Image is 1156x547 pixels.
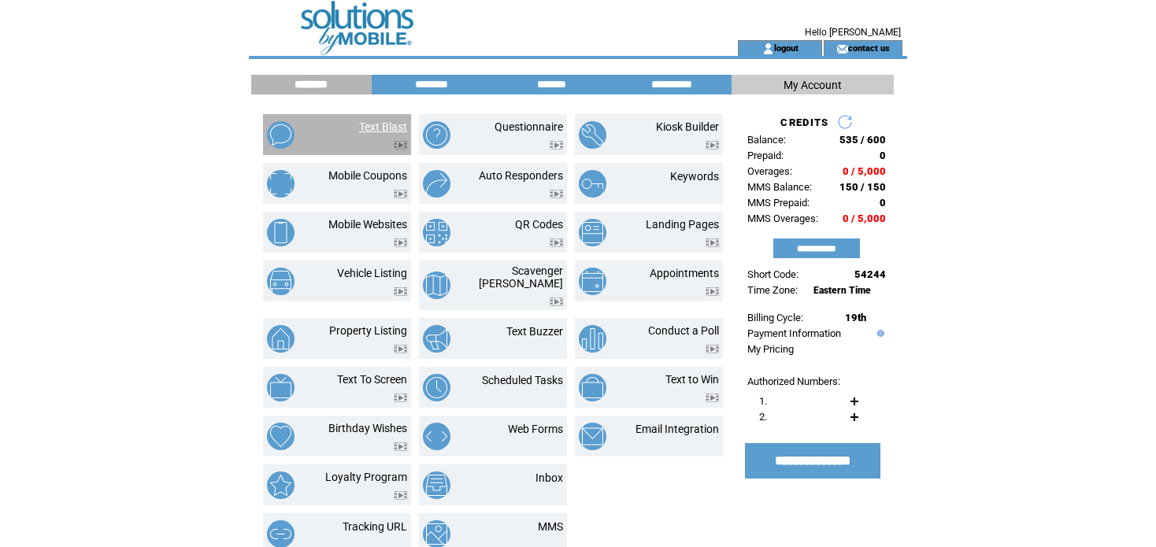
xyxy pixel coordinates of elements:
span: 2. [759,411,767,423]
img: mobile-websites.png [267,219,295,246]
img: loyalty-program.png [267,471,295,499]
span: MMS Prepaid: [747,197,810,209]
span: CREDITS [780,116,828,128]
a: Scheduled Tasks [482,374,563,386]
span: My Account [784,79,842,91]
img: video.png [394,345,407,353]
span: MMS Balance: [747,181,812,193]
a: My Pricing [747,343,794,355]
img: video.png [394,287,407,296]
span: 0 / 5,000 [843,213,886,224]
img: auto-responders.png [423,170,450,198]
span: 0 [880,150,886,161]
img: scavenger-hunt.png [423,272,450,299]
span: Balance: [747,134,786,146]
a: Vehicle Listing [337,267,407,279]
a: MMS [538,520,563,533]
span: 54244 [854,268,886,280]
img: help.gif [873,330,884,337]
img: text-blast.png [267,121,295,149]
img: video.png [706,287,719,296]
img: video.png [394,190,407,198]
img: video.png [706,394,719,402]
span: 1. [759,395,767,407]
img: text-buzzer.png [423,325,450,353]
a: Text Blast [359,120,407,133]
a: Tracking URL [343,520,407,533]
a: contact us [848,43,890,53]
a: Property Listing [329,324,407,337]
img: video.png [394,141,407,150]
span: 0 / 5,000 [843,165,886,177]
img: mobile-coupons.png [267,170,295,198]
img: account_icon.gif [762,43,774,55]
img: qr-codes.png [423,219,450,246]
span: 19th [845,312,866,323]
img: kiosk-builder.png [579,121,606,149]
span: Hello [PERSON_NAME] [805,27,901,38]
a: Email Integration [635,423,719,435]
img: appointments.png [579,268,606,295]
img: web-forms.png [423,423,450,450]
a: QR Codes [515,218,563,231]
span: Short Code: [747,268,798,280]
a: Birthday Wishes [328,422,407,434]
a: Appointments [650,267,719,279]
a: Payment Information [747,327,841,339]
a: Kiosk Builder [656,120,719,133]
a: Auto Responders [479,169,563,182]
img: video.png [706,238,719,247]
img: vehicle-listing.png [267,268,295,295]
span: 535 / 600 [839,134,886,146]
span: MMS Overages: [747,213,818,224]
img: video.png [394,394,407,402]
img: video.png [394,442,407,451]
a: Landing Pages [646,218,719,231]
img: property-listing.png [267,325,295,353]
img: video.png [550,141,563,150]
a: Text to Win [665,373,719,386]
a: Web Forms [508,423,563,435]
a: Inbox [535,471,563,484]
img: text-to-win.png [579,374,606,401]
img: inbox.png [423,471,450,499]
a: Mobile Websites [328,218,407,231]
a: Scavenger [PERSON_NAME] [479,264,563,290]
a: Loyalty Program [325,471,407,483]
img: video.png [394,491,407,500]
img: email-integration.png [579,423,606,450]
img: video.png [706,141,719,150]
img: birthday-wishes.png [267,423,295,450]
span: 150 / 150 [839,181,886,193]
img: questionnaire.png [423,121,450,149]
a: Questionnaire [495,120,563,133]
a: Conduct a Poll [648,324,719,337]
span: Billing Cycle: [747,312,803,323]
img: video.png [550,190,563,198]
a: Keywords [670,170,719,183]
a: logout [774,43,798,53]
span: Authorized Numbers: [747,375,840,387]
span: Prepaid: [747,150,784,161]
img: contact_us_icon.gif [836,43,848,55]
span: Eastern Time [813,285,871,296]
img: video.png [550,238,563,247]
img: text-to-screen.png [267,374,295,401]
img: video.png [550,298,563,306]
img: video.png [394,238,407,247]
img: scheduled-tasks.png [423,374,450,401]
img: video.png [706,345,719,353]
img: landing-pages.png [579,219,606,246]
img: conduct-a-poll.png [579,325,606,353]
img: keywords.png [579,170,606,198]
span: Time Zone: [747,284,798,296]
a: Mobile Coupons [328,169,407,182]
a: Text Buzzer [506,325,563,338]
span: 0 [880,197,886,209]
span: Overages: [747,165,792,177]
a: Text To Screen [337,373,407,386]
